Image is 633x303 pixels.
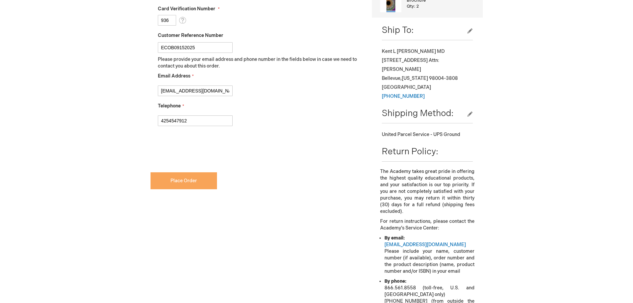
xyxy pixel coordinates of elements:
[151,172,217,189] button: Place Order
[416,4,419,9] span: 2
[170,178,197,184] span: Place Order
[382,108,454,119] span: Shipping Method:
[158,56,362,70] p: Please provide your email address and phone number in the fields below in case we need to contact...
[382,47,473,101] div: Kent L [PERSON_NAME] MD [STREET_ADDRESS] Attn:[PERSON_NAME] Bellevue , 98004-3808 [GEOGRAPHIC_DATA]
[402,76,428,81] span: [US_STATE]
[158,15,176,26] input: Card Verification Number
[158,73,190,79] span: Email Address
[158,33,223,38] span: Customer Reference Number
[380,168,474,215] p: The Academy takes great pride in offering the highest quality educational products, and your sati...
[382,25,414,36] span: Ship To:
[384,235,405,241] strong: By email:
[382,132,460,137] span: United Parcel Service - UPS Ground
[382,93,425,99] a: [PHONE_NUMBER]
[407,4,414,9] span: Qty
[380,218,474,231] p: For return instructions, please contact the Academy’s Service Center:
[158,6,215,12] span: Card Verification Number
[384,278,406,284] strong: By phone:
[382,147,438,157] span: Return Policy:
[158,103,181,109] span: Telephone
[384,235,474,275] li: Please include your name, customer number (if available), order number and the product descriptio...
[151,137,252,163] iframe: reCAPTCHA
[384,242,466,247] a: [EMAIL_ADDRESS][DOMAIN_NAME]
